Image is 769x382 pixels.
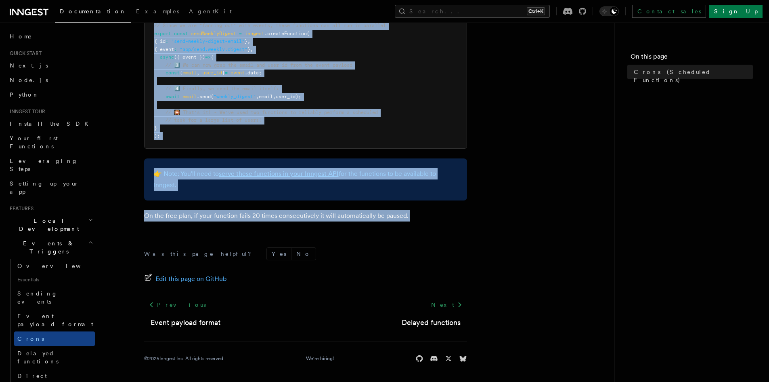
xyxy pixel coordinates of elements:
[174,31,188,36] span: const
[10,32,32,40] span: Home
[160,54,174,60] span: async
[180,46,247,52] span: "app/send.weekly.digest"
[166,86,279,91] span: // 4️⃣ Finally, we send the email itself:
[211,94,214,99] span: (
[166,38,168,44] span: :
[250,46,253,52] span: ,
[225,70,228,76] span: =
[154,38,166,44] span: { id
[247,46,250,52] span: }
[197,70,199,76] span: ,
[14,346,95,369] a: Delayed functions
[14,273,95,286] span: Essentials
[634,68,753,84] span: Crons (Scheduled Functions)
[144,298,211,312] a: Previous
[256,94,259,99] span: ,
[709,5,763,18] a: Sign Up
[6,73,95,87] a: Node.js
[306,355,334,362] a: We're hiring!
[144,355,224,362] div: © 2025 Inngest Inc. All rights reserved.
[6,29,95,44] a: Home
[14,259,95,273] a: Overview
[214,94,256,99] span: "weekly_digest"
[166,117,262,123] span: // task for a large list of users!
[307,31,310,36] span: (
[426,298,467,312] a: Next
[6,213,95,236] button: Local Development
[166,70,180,76] span: const
[17,263,101,269] span: Overview
[55,2,131,23] a: Documentation
[60,8,126,15] span: Documentation
[245,38,247,44] span: }
[154,46,174,52] span: { event
[291,248,316,260] button: No
[17,313,93,327] span: Event payload format
[189,8,232,15] span: AgentKit
[6,217,88,233] span: Local Development
[6,239,88,255] span: Events & Triggers
[211,54,214,60] span: {
[155,273,227,285] span: Edit this page on GitHub
[259,94,273,99] span: email
[219,170,339,177] a: serve these functions in your Inngest API
[6,87,95,102] a: Python
[6,116,95,131] a: Install the SDK
[527,7,545,15] kbd: Ctrl+K
[245,31,264,36] span: inngest
[182,70,197,76] span: email
[245,70,262,76] span: .data;
[154,31,171,36] span: export
[6,236,95,259] button: Events & Triggers
[6,108,45,115] span: Inngest tour
[171,38,245,44] span: "send-weekly-digest-email"
[202,70,222,76] span: user_id
[144,210,467,222] p: On the free plan, if your function fails 20 times consecutively it will automatically be paused.
[154,23,386,28] span: // Since we are "fanning out" with events, these functions can all run in parallel
[6,205,34,212] span: Features
[6,58,95,73] a: Next.js
[230,70,245,76] span: event
[395,5,550,18] button: Search...Ctrl+K
[273,94,276,99] span: ,
[166,94,180,99] span: await
[205,54,211,60] span: =>
[267,248,291,260] button: Yes
[166,62,352,68] span: // 3️⃣ We can now grab the email and user id from the event payload
[144,250,257,258] p: Was this page helpful?
[17,290,58,305] span: Sending events
[180,70,182,76] span: {
[154,133,160,139] span: );
[154,125,157,131] span: }
[10,180,79,195] span: Setting up your app
[631,52,753,65] h4: On this page
[14,309,95,331] a: Event payload format
[222,70,225,76] span: }
[10,120,93,127] span: Install the SDK
[136,8,179,15] span: Examples
[14,331,95,346] a: Crons
[174,46,177,52] span: :
[184,2,237,22] a: AgentKit
[182,94,197,99] span: email
[6,131,95,154] a: Your first Functions
[191,31,236,36] span: sendWeeklyDigest
[6,176,95,199] a: Setting up your app
[247,38,250,44] span: ,
[276,94,301,99] span: user_id);
[131,2,184,22] a: Examples
[10,62,48,69] span: Next.js
[402,317,461,328] a: Delayed functions
[14,286,95,309] a: Sending events
[144,273,227,285] a: Edit this page on GitHub
[599,6,619,16] button: Toggle dark mode
[6,154,95,176] a: Leveraging Steps
[17,350,59,365] span: Delayed functions
[6,50,42,57] span: Quick start
[10,77,48,83] span: Node.js
[631,65,753,87] a: Crons (Scheduled Functions)
[166,110,378,115] span: // 🎇 That's it! - We've used two functions to reliably perform a scheduled
[10,135,58,150] span: Your first Functions
[264,31,307,36] span: .createFunction
[239,31,242,36] span: =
